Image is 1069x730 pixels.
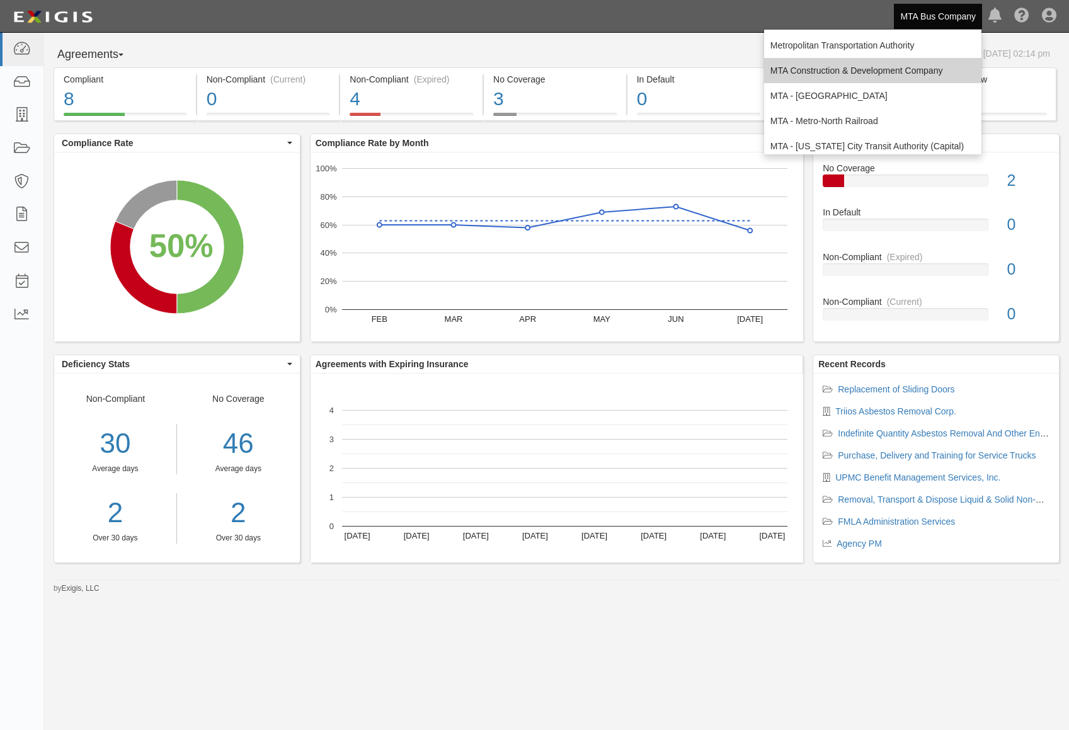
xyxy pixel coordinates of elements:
text: [DATE] [759,531,785,540]
a: Non-Compliant(Current)0 [197,113,340,123]
div: Pending Review [923,73,1046,86]
text: 3 [329,435,334,444]
text: [DATE] [463,531,489,540]
div: Non-Compliant [813,295,1059,308]
b: Compliance Rate by Month [316,138,429,148]
a: Compliant8 [54,113,196,123]
a: Exigis, LLC [62,584,100,593]
text: JUN [668,314,683,324]
a: In Default0 [627,113,770,123]
text: 60% [320,220,336,229]
text: [DATE] [641,531,666,540]
div: 3 [493,86,617,113]
a: Agency PM [837,539,882,549]
a: MTA - [GEOGRAPHIC_DATA] [764,83,981,108]
div: 2 [998,169,1059,192]
a: 2 [54,493,176,533]
text: [DATE] [700,531,726,540]
div: No Coverage [493,73,617,86]
text: 100% [316,164,337,173]
a: FMLA Administration Services [838,516,955,527]
text: [DATE] [581,531,607,540]
div: No Coverage [177,392,300,544]
a: No Coverage2 [823,162,1049,207]
div: Non-Compliant [813,251,1059,263]
div: Over 30 days [186,533,290,544]
button: Agreements [54,42,148,67]
a: MTA - Metro-North Railroad [764,108,981,134]
a: Non-Compliant(Expired)4 [340,113,483,123]
text: MAR [444,314,462,324]
div: No Coverage [813,162,1059,174]
a: Non-Compliant(Current)0 [823,295,1049,331]
text: [DATE] [403,531,429,540]
div: Average days [54,464,176,474]
text: FEB [371,314,387,324]
div: (Expired) [414,73,450,86]
div: 8 [64,86,186,113]
text: 40% [320,248,336,258]
text: 80% [320,192,336,202]
text: APR [519,314,536,324]
div: Compliant [64,73,186,86]
a: MTA Bus Company [894,4,982,29]
text: MAY [593,314,610,324]
a: Metropolitan Transportation Authority [764,33,981,58]
a: In Default0 [823,206,1049,251]
div: Non-Compliant [54,392,177,544]
div: 0 [998,303,1059,326]
small: by [54,583,100,594]
text: [DATE] [522,531,548,540]
div: Non-Compliant (Current) [207,73,330,86]
a: Pending Review0 [914,113,1056,123]
div: 30 [54,424,176,464]
div: (Expired) [887,251,923,263]
a: No Coverage3 [484,113,626,123]
div: 46 [186,424,290,464]
text: 2 [329,464,334,473]
div: In Default [637,73,760,86]
div: (Current) [270,73,306,86]
a: Purchase, Delivery and Training for Service Trucks [838,450,1036,460]
b: Agreements with Expiring Insurance [316,359,469,369]
button: Deficiency Stats [54,355,300,373]
div: Average days [186,464,290,474]
b: Recent Records [818,359,886,369]
a: Replacement of Sliding Doors [838,384,954,394]
a: MTA Construction & Development Company [764,58,981,83]
div: Over 30 days [54,533,176,544]
text: 0 [329,522,334,531]
div: 0 [998,258,1059,281]
img: Logo [9,6,96,28]
div: Non-Compliant (Expired) [350,73,473,86]
a: UPMC Benefit Management Services, Inc. [835,472,1000,482]
button: Compliance Rate [54,134,300,152]
div: As of [DATE] 02:14 pm [961,47,1050,60]
svg: A chart. [54,152,300,341]
svg: A chart. [311,152,803,341]
div: 0 [637,86,760,113]
div: (Current) [887,295,922,308]
text: [DATE] [344,531,370,540]
div: 0 [207,86,330,113]
text: 0% [324,305,336,314]
i: Help Center - Complianz [1014,9,1029,24]
a: MTA - [US_STATE] City Transit Authority (Capital) [764,134,981,159]
text: [DATE] [737,314,763,324]
text: 1 [329,493,334,502]
span: Compliance Rate [62,137,284,149]
div: 50% [149,223,214,269]
div: In Default [813,206,1059,219]
text: 4 [329,406,334,415]
div: 0 [923,86,1046,113]
div: 4 [350,86,473,113]
a: Non-Compliant(Expired)0 [823,251,1049,295]
a: 2 [186,493,290,533]
svg: A chart. [311,374,803,562]
span: Deficiency Stats [62,358,284,370]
